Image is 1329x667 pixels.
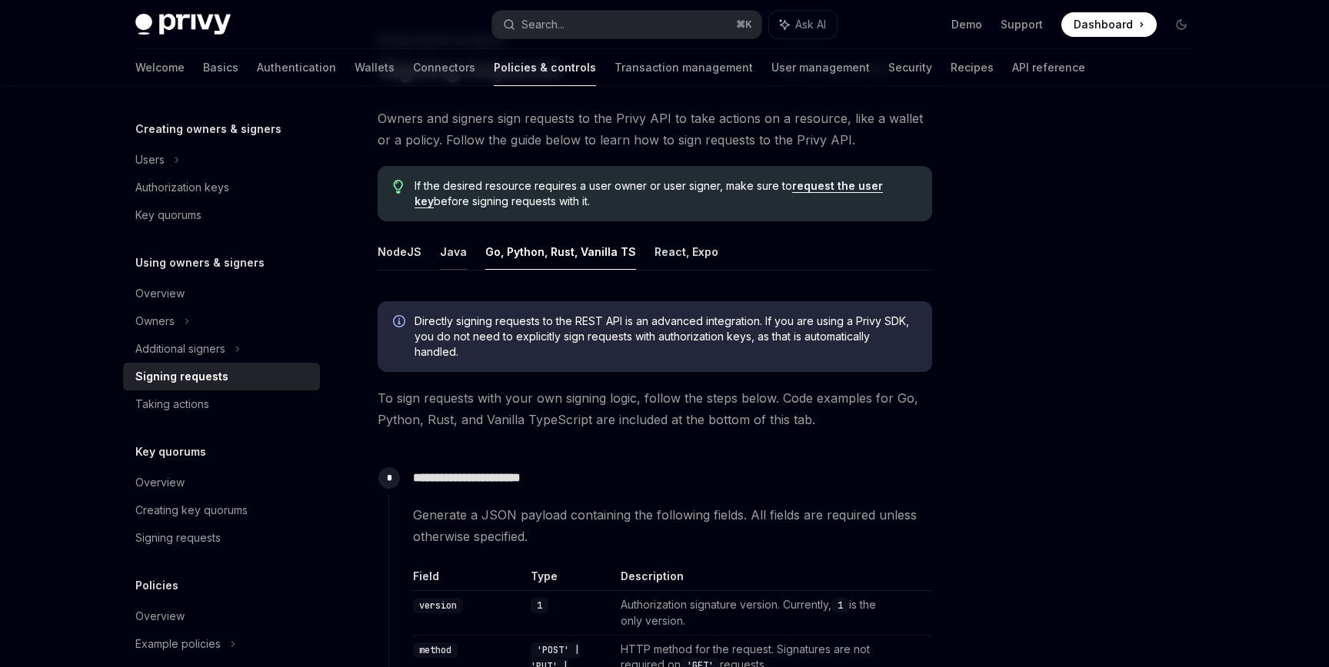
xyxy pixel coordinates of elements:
[413,642,458,658] code: method
[655,234,718,270] button: React, Expo
[135,312,175,330] div: Owners
[413,504,931,547] span: Generate a JSON payload containing the following fields. All fields are required unless otherwise...
[123,174,320,201] a: Authorization keys
[135,395,209,413] div: Taking actions
[415,314,917,360] span: Directly signing requests to the REST API is an advanced integration. If you are using a Privy SD...
[1074,17,1133,32] span: Dashboard
[135,178,229,197] div: Authorization keys
[135,367,228,386] div: Signing requests
[135,151,165,169] div: Users
[393,315,408,330] svg: Info
[378,387,932,430] span: To sign requests with your own signing logic, follow the steps below. Code examples for Go, Pytho...
[485,234,636,270] button: Go, Python, Rust, Vanilla TS
[413,598,463,613] code: version
[494,49,596,86] a: Policies & controls
[525,569,615,591] th: Type
[355,49,395,86] a: Wallets
[1001,17,1043,32] a: Support
[1061,12,1157,37] a: Dashboard
[771,49,870,86] a: User management
[135,443,206,461] h5: Key quorums
[135,635,221,653] div: Example policies
[123,469,320,496] a: Overview
[135,49,185,86] a: Welcome
[415,178,917,209] span: If the desired resource requires a user owner or user signer, make sure to before signing request...
[413,49,475,86] a: Connectors
[135,473,185,492] div: Overview
[492,11,761,38] button: Search...⌘K
[135,340,225,358] div: Additional signers
[378,108,932,151] span: Owners and signers sign requests to the Privy API to take actions on a resource, like a wallet or...
[736,18,752,31] span: ⌘ K
[413,569,525,591] th: Field
[1012,49,1085,86] a: API reference
[615,591,901,635] td: Authorization signature version. Currently, is the only version.
[203,49,238,86] a: Basics
[378,234,421,270] button: NodeJS
[135,607,185,626] div: Overview
[831,598,849,613] code: 1
[1169,12,1194,37] button: Toggle dark mode
[951,17,982,32] a: Demo
[440,234,467,270] button: Java
[795,17,826,32] span: Ask AI
[951,49,994,86] a: Recipes
[521,15,565,34] div: Search...
[123,496,320,524] a: Creating key quorums
[135,14,231,35] img: dark logo
[123,280,320,307] a: Overview
[135,501,248,519] div: Creating key quorums
[135,576,178,595] h5: Policies
[135,254,265,272] h5: Using owners & signers
[123,363,320,390] a: Signing requests
[531,598,548,613] code: 1
[393,180,404,194] svg: Tip
[123,602,320,630] a: Overview
[135,284,185,303] div: Overview
[123,524,320,552] a: Signing requests
[257,49,336,86] a: Authentication
[135,120,281,138] h5: Creating owners & signers
[135,206,202,224] div: Key quorums
[888,49,932,86] a: Security
[769,11,837,38] button: Ask AI
[123,201,320,229] a: Key quorums
[135,529,221,547] div: Signing requests
[123,390,320,418] a: Taking actions
[615,49,753,86] a: Transaction management
[615,569,901,591] th: Description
